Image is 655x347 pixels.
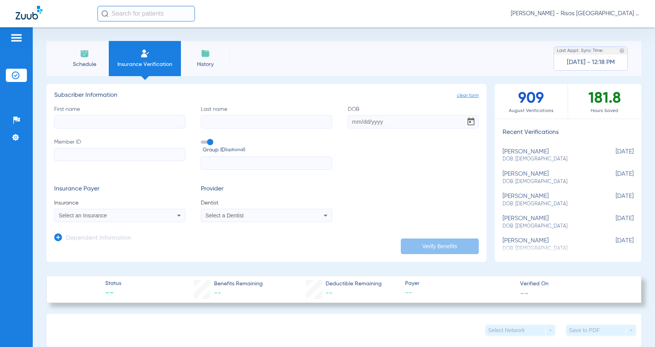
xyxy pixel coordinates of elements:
[495,107,568,115] span: August Verifications
[568,107,641,115] span: Hours Saved
[568,84,641,119] div: 181.8
[214,290,221,297] span: --
[595,215,634,230] span: [DATE]
[201,199,332,207] span: Dentist
[54,148,185,161] input: Member ID
[214,280,263,288] span: Benefits Remaining
[54,115,185,128] input: First name
[595,148,634,163] span: [DATE]
[225,146,245,154] small: (optional)
[520,280,628,288] span: Verified On
[54,92,479,100] h3: Subscriber Information
[54,138,185,170] label: Member ID
[54,105,185,128] label: First name
[457,92,479,100] span: clear form
[115,61,175,68] span: Insurance Verification
[595,171,634,185] span: [DATE]
[463,114,479,130] button: Open calendar
[105,288,121,299] span: --
[503,156,595,163] span: DOB: [DEMOGRAPHIC_DATA]
[348,105,479,128] label: DOB
[511,10,639,18] span: [PERSON_NAME] - Risas [GEOGRAPHIC_DATA] General
[503,237,595,252] div: [PERSON_NAME]
[619,48,625,53] img: last sync help info
[326,280,382,288] span: Deductible Remaining
[54,185,185,193] h3: Insurance Payer
[201,105,332,128] label: Last name
[66,235,131,242] h3: Dependent Information
[616,310,655,347] iframe: Chat Widget
[495,129,641,137] h3: Recent Verifications
[201,49,210,58] img: History
[54,199,185,207] span: Insurance
[10,33,23,43] img: hamburger-icon
[59,212,107,219] span: Select an Insurance
[567,59,615,66] span: [DATE] - 12:18 PM
[326,290,333,297] span: --
[595,193,634,207] span: [DATE]
[503,201,595,208] span: DOB: [DEMOGRAPHIC_DATA]
[503,215,595,230] div: [PERSON_NAME]
[187,61,224,68] span: History
[401,238,479,254] button: Verify Benefits
[97,6,195,21] input: Search for patients
[105,279,121,288] span: Status
[405,279,513,288] span: Payer
[503,178,595,185] span: DOB: [DEMOGRAPHIC_DATA]
[80,49,89,58] img: Schedule
[405,288,513,298] span: --
[101,10,108,17] img: Search Icon
[503,223,595,230] span: DOB: [DEMOGRAPHIC_DATA]
[348,115,479,128] input: DOBOpen calendar
[503,171,595,185] div: [PERSON_NAME]
[140,49,150,58] img: Manual Insurance Verification
[595,237,634,252] span: [DATE]
[66,61,103,68] span: Schedule
[520,289,529,297] span: --
[203,146,332,154] span: Group ID
[16,6,42,20] img: Zuub Logo
[495,84,568,119] div: 909
[201,185,332,193] h3: Provider
[557,47,604,55] span: Last Appt. Sync Time:
[201,115,332,128] input: Last name
[503,148,595,163] div: [PERSON_NAME]
[205,212,244,219] span: Select a Dentist
[503,193,595,207] div: [PERSON_NAME]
